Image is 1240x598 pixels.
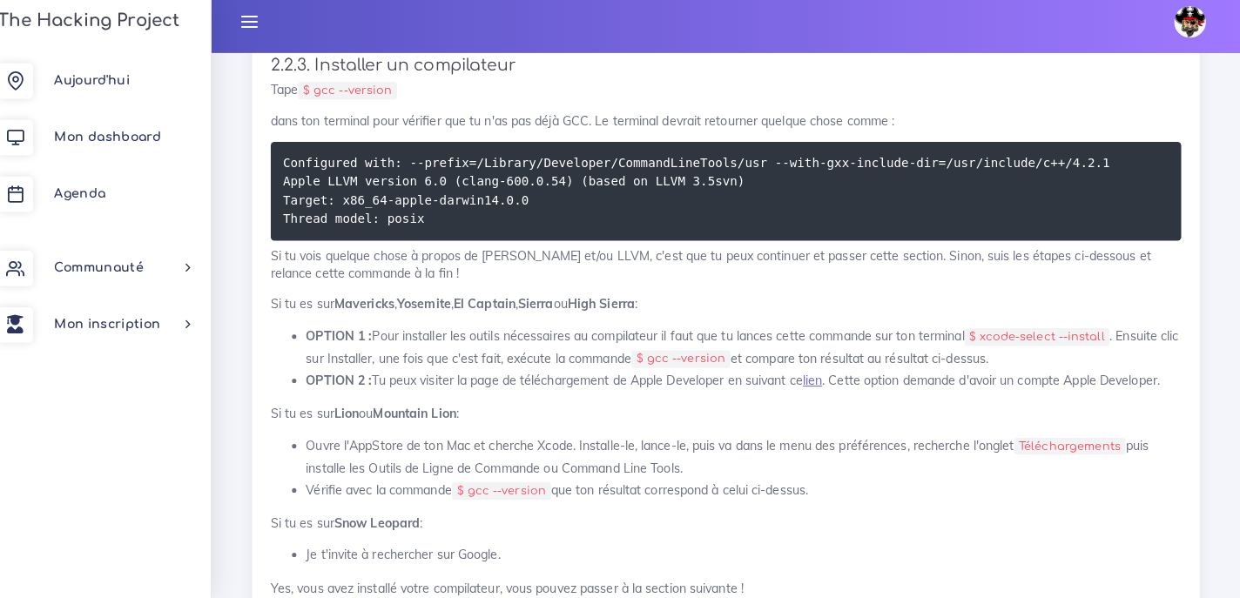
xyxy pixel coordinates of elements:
strong: OPTION 1 : [320,333,385,348]
p: Si tu es sur : [285,515,1182,533]
strong: Snow Leopard [347,516,432,532]
p: dans ton terminal pour vérifier que tu n'as pas déjà GCC. Le terminal devrait retourner quelque c... [285,119,1182,137]
strong: Yosemite [409,300,462,316]
strong: High Sierra [577,300,644,316]
p: Tape [285,89,1182,106]
span: Mon inscription [71,322,176,335]
li: Ouvre l'AppStore de ton Mac et cherche Xcode. Installe-le, lance-le, puis va dans le menu des pré... [320,438,1182,481]
span: Aujourd'hui [71,82,145,95]
span: Agenda [71,193,122,206]
strong: OPTION 2 : [320,376,385,392]
h3: The Hacking Project [10,20,195,39]
code: $ xcode-select --install [968,333,1111,350]
a: lien [809,376,828,392]
p: Yes, vous avez installé votre compilateur, vous pouvez passer à la section suivante ! [285,580,1182,597]
strong: Sierra [529,300,563,316]
p: Si tu es sur ou : [285,407,1182,425]
code: Téléchargements [1017,440,1127,458]
li: Vérifie avec la commande que ton résultat correspond à celui ci-dessus. [320,481,1182,503]
span: Mon dashboard [71,138,177,151]
h4: 2.2.3. Installer un compilateur [285,64,1182,83]
li: Pour installer les outils nécessaires au compilateur il faut que tu lances cette commande sur ton... [320,330,1182,373]
p: Si tu vois quelque chose à propos de [PERSON_NAME] et/ou LLVM, c'est que tu peux continuer et pas... [285,252,1182,288]
strong: El Captain [465,300,526,316]
strong: Mountain Lion [386,408,468,424]
code: $ gcc --version [312,90,409,107]
span: Communauté [71,266,159,279]
strong: Lion [347,408,372,424]
img: avatar [1175,15,1206,46]
li: Je t'invite à rechercher sur Google. [320,545,1182,567]
strong: Mavericks [347,300,407,316]
code: Configured with: --prefix=/Library/Developer/CommandLineTools/usr --with-gxx-include-dir=/usr/inc... [297,160,1112,234]
code: $ gcc --version [463,484,561,501]
code: $ gcc --version [640,354,738,372]
li: Tu peux visiter la page de téléchargement de Apple Developer en suivant ce . Cette option demande... [320,373,1182,395]
p: Si tu es sur , , , ou : [285,299,1182,317]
